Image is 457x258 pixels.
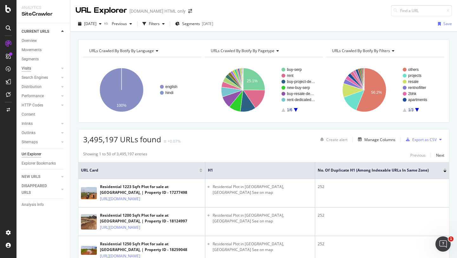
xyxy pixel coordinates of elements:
text: rent [287,73,294,78]
div: SiteCrawler [22,10,65,18]
div: Search Engines [22,74,48,81]
a: Sitemaps [22,139,59,146]
div: Analysis Info [22,201,44,208]
button: Filters [140,19,167,29]
span: URLs Crawled By Botify By pagetype [211,48,275,53]
a: CURRENT URLS [22,28,59,35]
div: HTTP Codes [22,102,43,109]
text: resale [408,79,419,84]
a: Outlinks [22,130,59,136]
text: others [408,67,419,72]
div: Filters [149,21,160,26]
text: apartments [408,98,427,102]
a: Search Engines [22,74,59,81]
button: Next [436,151,444,159]
span: Previous [109,21,127,26]
button: Previous [410,151,426,159]
h4: URLs Crawled By Botify By filters [331,46,439,56]
img: main image [81,246,97,255]
span: 1 [448,236,454,241]
text: english [165,85,177,89]
a: Url Explorer [22,151,66,158]
span: URLs Crawled By Botify By language [89,48,154,53]
span: vs [104,20,109,26]
div: Manage Columns [364,137,395,142]
h4: URLs Crawled By Botify By language [88,46,196,56]
text: projects [408,73,421,78]
text: 1/3 [408,108,414,112]
div: Create alert [326,137,348,142]
input: Find a URL [391,5,452,16]
text: buy-serp [287,67,302,72]
span: URLs Crawled By Botify By filters [332,48,390,53]
div: Previous [410,153,426,158]
text: 2bhk [408,92,417,96]
div: 252 [318,184,447,190]
div: Outlinks [22,130,36,136]
button: Save [435,19,452,29]
text: rentnofilter [408,85,426,90]
span: URL Card [81,167,198,173]
div: Explorer Bookmarks [22,160,56,167]
text: rent-dedicated… [287,98,315,102]
img: Equal [164,140,166,142]
span: No. of Duplicate H1 (Among Indexable URLs in Same Zone) [318,167,434,173]
a: HTTP Codes [22,102,59,109]
button: Export as CSV [403,134,437,145]
div: Showing 1 to 50 of 3,495,197 entries [83,151,147,159]
div: A chart. [326,62,443,118]
img: main image [81,187,97,199]
button: Manage Columns [355,136,395,143]
button: Segments[DATE] [173,19,216,29]
div: Analytics [22,5,65,10]
span: H1 [208,167,303,173]
a: Movements [22,47,66,53]
button: [DATE] [76,19,104,29]
a: Distribution [22,84,59,90]
svg: A chart. [83,62,200,118]
div: 252 [318,241,447,247]
div: Visits [22,65,31,72]
a: NEW URLS [22,173,59,180]
a: [URL][DOMAIN_NAME] [100,196,140,202]
a: Performance [22,93,59,99]
div: Segments [22,56,39,63]
div: Next [436,153,444,158]
text: hindi [165,91,173,95]
div: Residential 1250 Sqft Plot for sale at [GEOGRAPHIC_DATA], | Property ID - 18259048 [100,241,202,253]
text: new-buy-serp [287,85,310,90]
div: Export as CSV [412,137,437,142]
div: [DOMAIN_NAME] HTML only [129,8,186,14]
div: Url Explorer [22,151,41,158]
a: [URL][DOMAIN_NAME] [100,224,140,231]
img: main image [81,214,97,230]
div: +0.07% [168,139,181,144]
div: Movements [22,47,42,53]
div: Overview [22,37,37,44]
a: Inlinks [22,120,59,127]
svg: A chart. [205,62,321,118]
li: Residential Plot in [GEOGRAPHIC_DATA], [GEOGRAPHIC_DATA] See on map [213,213,312,224]
div: URL Explorer [76,5,127,16]
button: Previous [109,19,135,29]
li: Residential Plot in [GEOGRAPHIC_DATA], [GEOGRAPHIC_DATA] See on map [213,184,312,195]
div: Content [22,111,35,118]
text: buy-resale-de… [287,92,314,96]
div: Save [443,21,452,26]
a: Explorer Bookmarks [22,160,66,167]
div: arrow-right-arrow-left [188,9,192,13]
div: Residential 1223 Sqft Plot for sale at [GEOGRAPHIC_DATA], | Property ID - 17277498 [100,184,202,195]
a: Content [22,111,66,118]
a: DISAPPEARED URLS [22,183,59,196]
div: Residential 1200 Sqft Plot for sale at [GEOGRAPHIC_DATA], | Property ID - 18124997 [100,213,202,224]
div: 252 [318,213,447,218]
div: CURRENT URLS [22,28,49,35]
span: Segments [182,21,200,26]
div: NEW URLS [22,173,40,180]
div: Distribution [22,84,42,90]
text: 25.1% [247,79,257,83]
span: 2025 Sep. 18th [84,21,96,26]
a: Segments [22,56,66,63]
